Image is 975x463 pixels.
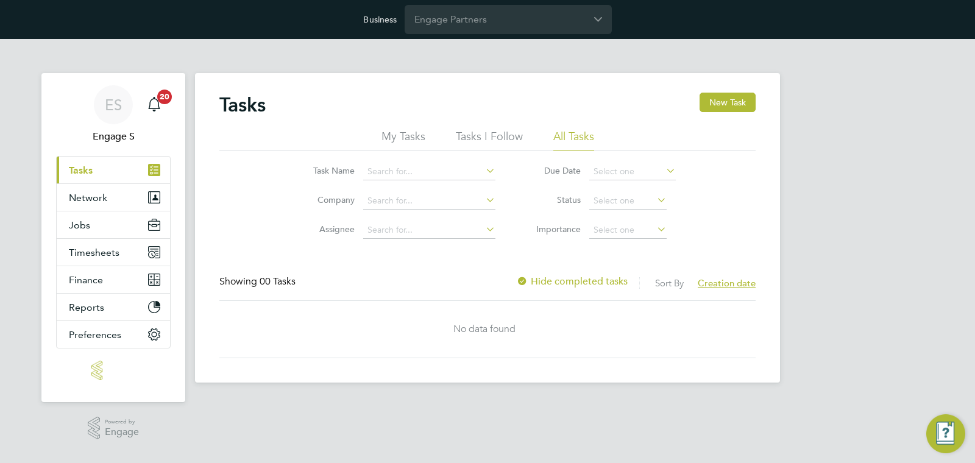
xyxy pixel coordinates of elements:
label: Task Name [300,165,355,176]
img: engage-logo-retina.png [91,361,135,380]
nav: Main navigation [41,73,185,402]
h2: Tasks [219,93,266,117]
a: 20 [142,85,166,124]
span: Finance [69,274,103,286]
label: Company [300,194,355,205]
span: Jobs [69,219,90,231]
button: Timesheets [57,239,170,266]
span: Preferences [69,329,121,341]
button: Engage Resource Center [926,414,965,453]
input: Search for... [363,163,495,180]
a: Go to home page [56,361,171,380]
label: Assignee [300,224,355,235]
a: Tasks [57,157,170,183]
input: Select one [589,222,667,239]
input: Search for... [363,193,495,210]
a: ESEngage S [56,85,171,144]
input: Select one [589,163,676,180]
span: Engage S [56,129,171,144]
span: Creation date [698,277,756,289]
label: Status [526,194,581,205]
button: Finance [57,266,170,293]
span: Engage [105,427,139,437]
div: Showing [219,275,298,288]
span: 20 [157,90,172,104]
span: Network [69,192,107,203]
span: 00 Tasks [260,275,296,288]
button: Reports [57,294,170,320]
span: ES [105,97,122,113]
span: Powered by [105,417,139,427]
label: Due Date [526,165,581,176]
div: No data found [219,323,750,336]
span: Reports [69,302,104,313]
a: Powered byEngage [88,417,140,440]
label: Importance [526,224,581,235]
li: All Tasks [553,129,594,151]
label: Business [363,14,397,25]
button: New Task [700,93,756,112]
button: Preferences [57,321,170,348]
li: My Tasks [381,129,425,151]
label: Sort By [655,277,684,289]
span: Timesheets [69,247,119,258]
span: Tasks [69,164,93,176]
button: Jobs [57,211,170,238]
label: Hide completed tasks [516,275,628,288]
input: Search for... [363,222,495,239]
li: Tasks I Follow [456,129,523,151]
button: Network [57,184,170,211]
input: Select one [589,193,667,210]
